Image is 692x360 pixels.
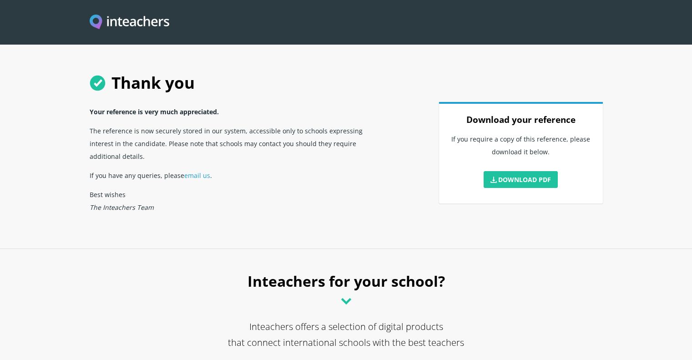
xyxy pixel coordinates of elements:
p: If you have any queries, please . [90,166,384,185]
h1: Thank you [90,64,603,102]
p: Your reference is very much appreciated. [90,102,384,121]
em: The Inteachers Team [90,203,154,212]
h2: Inteachers for your school? [90,268,603,319]
p: The reference is now securely stored in our system, accessible only to schools expressing interes... [90,121,384,166]
p: If you require a copy of this reference, please download it below. [450,129,592,167]
a: Visit this site's homepage [90,15,170,30]
img: Inteachers [90,15,170,30]
p: Best wishes [90,185,384,217]
h3: Download your reference [450,110,592,129]
a: email us [184,171,210,180]
a: Download PDF [484,171,558,188]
